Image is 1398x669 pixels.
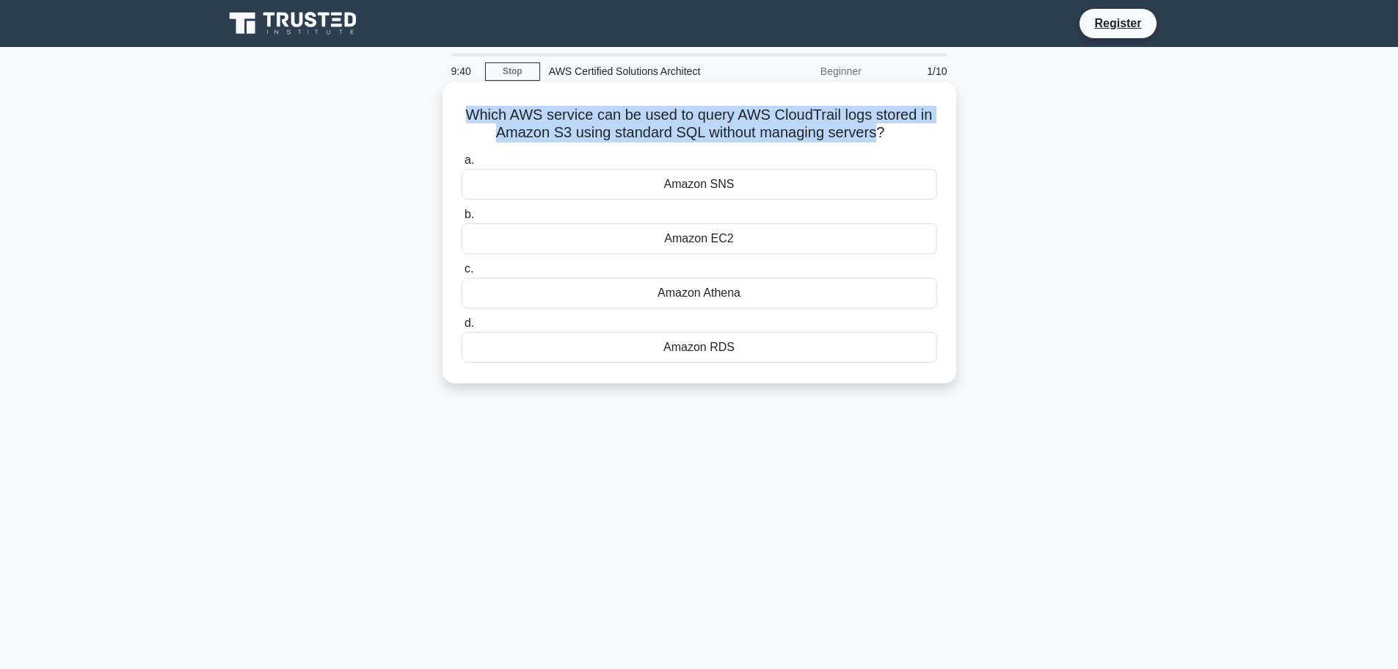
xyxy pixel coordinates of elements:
div: 1/10 [870,57,956,86]
div: AWS Certified Solutions Architect [540,57,742,86]
div: Amazon RDS [462,332,937,363]
a: Register [1085,14,1150,32]
div: Amazon Athena [462,278,937,308]
span: c. [465,262,473,275]
a: Stop [485,62,540,81]
div: 9:40 [443,57,485,86]
span: a. [465,153,474,166]
h5: Which AWS service can be used to query AWS CloudTrail logs stored in Amazon S3 using standard SQL... [460,106,939,142]
div: Beginner [742,57,870,86]
span: d. [465,317,474,329]
div: Amazon EC2 [462,223,937,254]
div: Amazon SNS [462,169,937,200]
span: b. [465,208,474,220]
